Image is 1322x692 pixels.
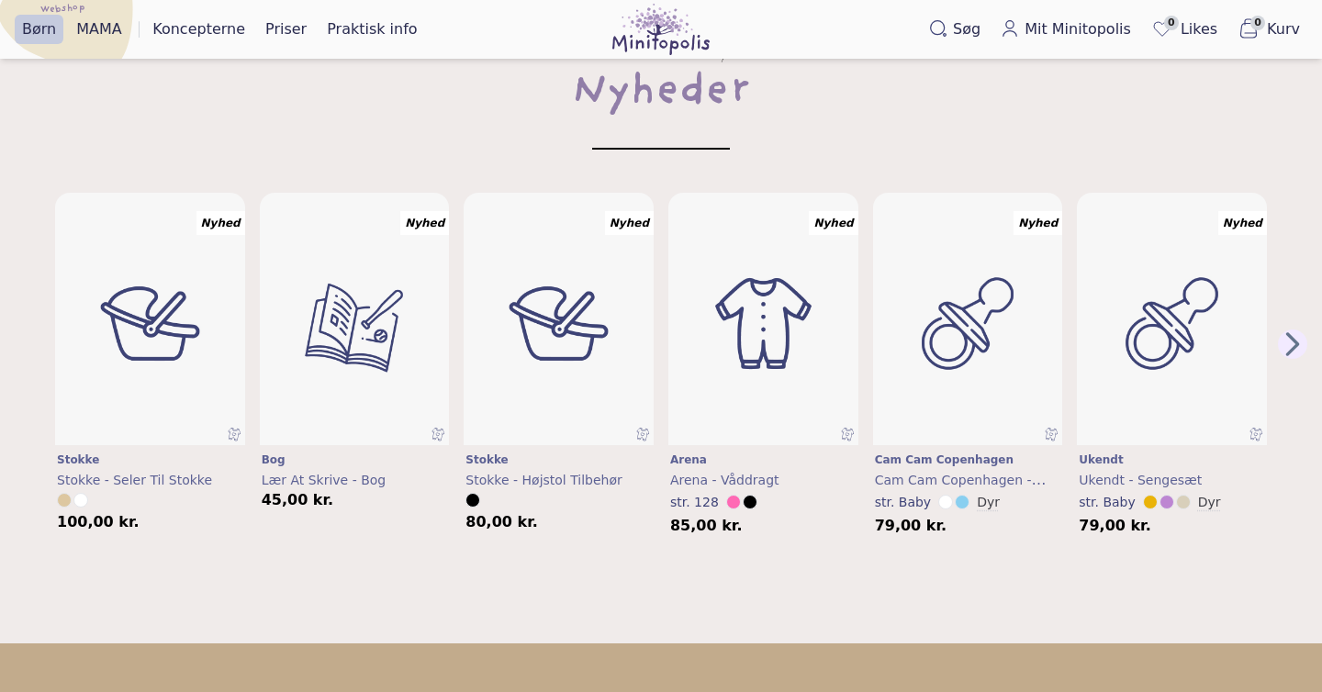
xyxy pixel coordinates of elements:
[875,471,1061,489] a: Cam Cam Copenhagen - Sengesæt
[15,15,63,44] a: Børn
[1077,193,1267,446] a: Accessories til børnAccessories til børnNyhed
[1014,211,1062,235] div: Nyhed
[196,211,245,235] div: Nyhed
[464,193,654,455] img: Udstyr til børn
[873,193,1063,446] a: Accessories til børnAccessories til børnNyhed
[1198,493,1221,511] button: Dyr
[260,193,450,446] a: minitopolis-no-image-books-games-placeholderminitopolis-no-image-books-games-placeholderNyhed
[57,471,243,489] a: Stokke - Seler til stokke
[1025,18,1131,40] span: Mit Minitopolis
[1079,452,1265,467] a: Ukendt
[605,211,654,235] div: Nyhed
[873,193,1063,455] img: Accessories til børn
[55,193,245,455] img: Udstyr til børn
[993,15,1138,44] a: Mit Minitopolis
[262,452,448,467] a: Bog
[1250,16,1265,30] span: 0
[262,493,334,508] span: 45,00 kr.
[262,471,448,489] a: Lær at skrive - Bog
[1079,453,1123,466] span: Ukendt
[1230,14,1307,45] button: 0Kurv
[668,193,858,455] img: Børnetøj
[465,453,508,466] span: Stokke
[875,495,932,509] span: str. Baby
[1144,14,1225,45] a: 0Likes
[1181,18,1217,40] span: Likes
[1278,329,1307,359] button: Next Page
[57,453,99,466] span: Stokke
[875,452,1061,467] a: Cam Cam Copenhagen
[465,473,622,487] span: Stokke - Højstol Tilbehør
[1079,519,1151,533] span: 79,00 kr.
[252,193,457,556] div: 1
[1079,495,1136,509] span: str. Baby
[262,453,286,466] span: Bog
[465,471,652,489] a: Stokke - Højstol Tilbehør
[57,452,243,467] a: Stokke
[670,495,719,509] span: str. 128
[57,515,140,530] span: 100,00 kr.
[670,473,779,487] span: Arena - Våddragt
[953,18,980,40] span: Søg
[670,452,857,467] a: Arena
[465,515,538,530] span: 80,00 kr.
[661,193,866,556] div: 3
[670,453,707,466] span: Arena
[55,193,245,446] a: Udstyr til børnUdstyr til børnNyhed
[922,15,988,44] button: Søg
[875,519,947,533] span: 79,00 kr.
[258,15,314,44] a: Priser
[977,493,1000,511] button: Dyr
[464,193,654,446] a: Udstyr til børnUdstyr til børnNyhed
[668,193,858,446] a: BørnetøjBørnetøjNyhed
[400,211,449,235] div: Nyhed
[809,211,857,235] div: Nyhed
[866,193,1070,556] div: 4
[612,4,711,55] img: Minitopolis logo
[69,15,129,44] a: MAMA
[572,63,750,122] div: Nyheder
[456,193,661,556] div: 2
[1070,193,1274,556] div: 5
[260,193,450,455] img: minitopolis-no-image-books-games-placeholder
[465,452,652,467] a: Stokke
[48,193,252,556] div: 0
[1079,471,1265,489] a: Ukendt - Sengesæt
[1218,211,1267,235] div: Nyhed
[319,15,424,44] a: Praktisk info
[262,473,387,487] span: Lær at skrive - Bog
[145,15,252,44] a: Koncepterne
[57,473,212,487] span: Stokke - Seler til stokke
[1077,193,1267,455] img: Accessories til børn
[875,453,1014,466] span: Cam Cam Copenhagen
[1079,473,1202,487] span: Ukendt - Sengesæt
[1267,18,1300,40] span: Kurv
[670,471,857,489] a: Arena - Våddragt
[670,519,743,533] span: 85,00 kr.
[1164,16,1179,30] span: 0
